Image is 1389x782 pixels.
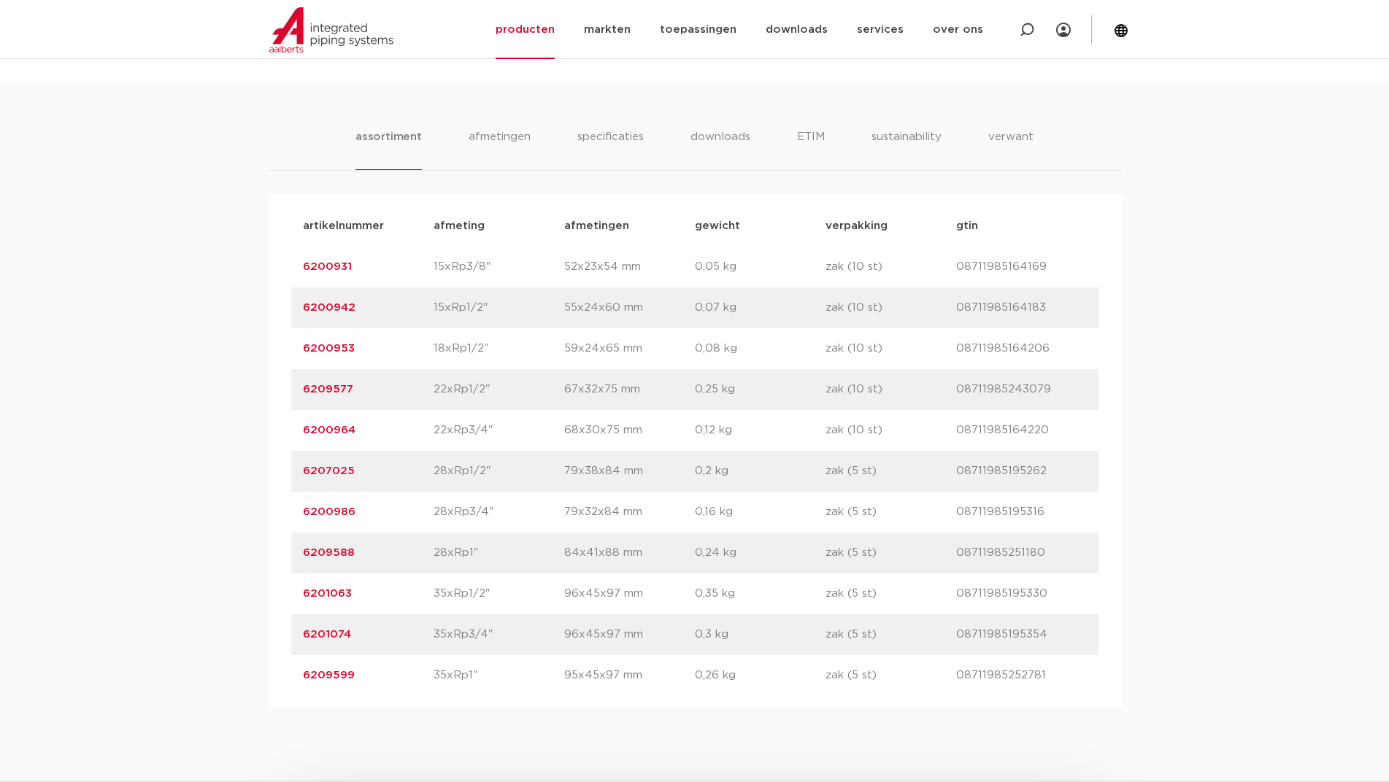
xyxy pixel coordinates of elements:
p: 0,24 kg [695,544,826,562]
p: 52x23x54 mm [564,258,695,276]
p: zak (10 st) [826,340,956,357]
li: sustainability [872,128,942,170]
p: 08711985195262 [956,462,1087,480]
p: 08711985251180 [956,544,1087,562]
p: 79x32x84 mm [564,503,695,521]
a: 6201063 [303,588,352,599]
a: 6200942 [303,302,355,313]
p: 08711985164183 [956,299,1087,317]
p: 84x41x88 mm [564,544,695,562]
p: verpakking [826,217,956,235]
p: zak (5 st) [826,667,956,684]
p: artikelnummer [303,217,434,235]
p: 08711985252781 [956,667,1087,684]
p: 28xRp1" [434,544,564,562]
p: 0,08 kg [695,340,826,357]
p: 08711985195316 [956,503,1087,521]
p: 96x45x97 mm [564,626,695,643]
p: zak (10 st) [826,381,956,398]
p: 0,16 kg [695,503,826,521]
p: 15xRp3/8" [434,258,564,276]
li: downloads [690,128,750,170]
p: 55x24x60 mm [564,299,695,317]
p: 08711985195354 [956,626,1087,643]
li: specificaties [577,128,644,170]
a: 6200986 [303,506,355,517]
p: 59x24x65 mm [564,340,695,357]
a: 6209588 [303,547,355,558]
li: assortiment [355,128,422,170]
a: 6200964 [303,425,355,435]
p: 0,12 kg [695,422,826,439]
p: 67x32x75 mm [564,381,695,398]
p: 95x45x97 mm [564,667,695,684]
p: zak (5 st) [826,503,956,521]
p: 18xRp1/2" [434,340,564,357]
p: 0,05 kg [695,258,826,276]
p: zak (10 st) [826,299,956,317]
p: afmeting [434,217,564,235]
p: 0,07 kg [695,299,826,317]
p: 22xRp1/2" [434,381,564,398]
p: afmetingen [564,217,695,235]
li: ETIM [797,128,825,170]
p: 68x30x75 mm [564,422,695,439]
p: 0,26 kg [695,667,826,684]
p: 15xRp1/2" [434,299,564,317]
p: gewicht [695,217,826,235]
p: zak (5 st) [826,462,956,480]
p: zak (10 st) [826,422,956,439]
p: 35xRp3/4" [434,626,564,643]
p: 08711985164169 [956,258,1087,276]
p: 0,3 kg [695,626,826,643]
p: 0,25 kg [695,381,826,398]
p: 35xRp1/2" [434,585,564,603]
p: 08711985164220 [956,422,1087,439]
p: 96x45x97 mm [564,585,695,603]
p: zak (5 st) [826,626,956,643]
p: 22xRp3/4" [434,422,564,439]
a: 6200953 [303,343,355,354]
a: 6209577 [303,384,353,395]
a: 6200931 [303,261,352,272]
p: zak (5 st) [826,585,956,603]
p: 0,2 kg [695,462,826,480]
p: gtin [956,217,1087,235]
a: 6207025 [303,465,355,476]
p: 28xRp1/2" [434,462,564,480]
p: 08711985195330 [956,585,1087,603]
p: 08711985243079 [956,381,1087,398]
p: 79x38x84 mm [564,462,695,480]
p: zak (10 st) [826,258,956,276]
p: 35xRp1" [434,667,564,684]
li: verwant [988,128,1034,170]
li: afmetingen [469,128,531,170]
p: zak (5 st) [826,544,956,562]
a: 6209599 [303,670,355,681]
p: 28xRp3/4" [434,503,564,521]
a: 6201074 [303,629,351,640]
p: 08711985164206 [956,340,1087,357]
p: 0,35 kg [695,585,826,603]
